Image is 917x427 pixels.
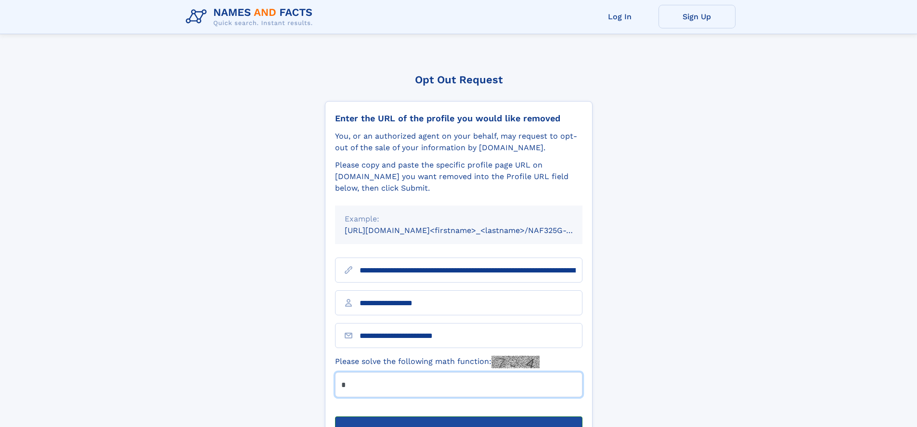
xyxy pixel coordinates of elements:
div: Enter the URL of the profile you would like removed [335,113,582,124]
label: Please solve the following math function: [335,356,540,368]
a: Sign Up [659,5,736,28]
img: Logo Names and Facts [182,4,321,30]
small: [URL][DOMAIN_NAME]<firstname>_<lastname>/NAF325G-xxxxxxxx [345,226,601,235]
div: Opt Out Request [325,74,593,86]
a: Log In [581,5,659,28]
div: Please copy and paste the specific profile page URL on [DOMAIN_NAME] you want removed into the Pr... [335,159,582,194]
div: You, or an authorized agent on your behalf, may request to opt-out of the sale of your informatio... [335,130,582,154]
div: Example: [345,213,573,225]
